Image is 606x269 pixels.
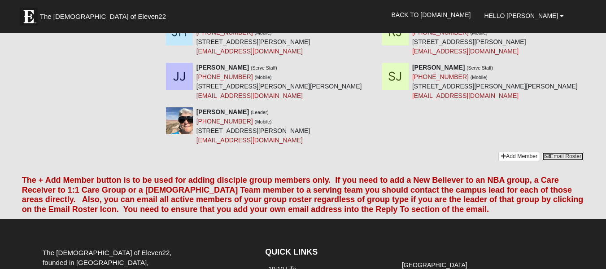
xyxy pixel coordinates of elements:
div: [STREET_ADDRESS][PERSON_NAME] [196,18,310,56]
small: (Serve Staff) [466,65,493,71]
a: [EMAIL_ADDRESS][DOMAIN_NAME] [196,92,303,99]
img: Eleven22 logo [20,8,38,26]
div: [STREET_ADDRESS][PERSON_NAME][PERSON_NAME] [196,63,362,101]
a: Email Roster [542,152,584,161]
a: [EMAIL_ADDRESS][DOMAIN_NAME] [196,137,303,144]
a: Add Member [498,152,540,161]
a: The [DEMOGRAPHIC_DATA] of Eleven22 [15,3,195,26]
small: (Leader) [251,110,269,115]
a: [EMAIL_ADDRESS][DOMAIN_NAME] [412,92,519,99]
small: (Mobile) [255,30,272,35]
a: [PHONE_NUMBER] [412,73,469,80]
small: (Mobile) [255,75,272,80]
a: [EMAIL_ADDRESS][DOMAIN_NAME] [196,48,303,55]
div: [STREET_ADDRESS][PERSON_NAME][PERSON_NAME] [412,63,578,101]
a: [PHONE_NUMBER] [196,73,253,80]
span: The [DEMOGRAPHIC_DATA] of Eleven22 [40,12,166,21]
a: Hello [PERSON_NAME] [477,4,571,27]
div: [STREET_ADDRESS][PERSON_NAME] [412,18,526,56]
div: [STREET_ADDRESS][PERSON_NAME] [196,107,310,145]
strong: [PERSON_NAME] [412,64,465,71]
strong: [PERSON_NAME] [196,64,249,71]
font: The + Add Member button is to be used for adding disciple group members only. If you need to add ... [22,176,583,214]
a: [PHONE_NUMBER] [196,29,253,36]
span: Hello [PERSON_NAME] [484,12,558,19]
small: (Mobile) [471,75,488,80]
small: (Mobile) [255,119,272,124]
a: [PHONE_NUMBER] [412,29,469,36]
small: (Serve Staff) [251,65,277,71]
small: (Mobile) [471,30,488,35]
a: [EMAIL_ADDRESS][DOMAIN_NAME] [412,48,519,55]
a: [PHONE_NUMBER] [196,118,253,125]
strong: [PERSON_NAME] [196,108,249,115]
h4: QUICK LINKS [265,247,385,257]
a: Back to [DOMAIN_NAME] [385,4,478,26]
